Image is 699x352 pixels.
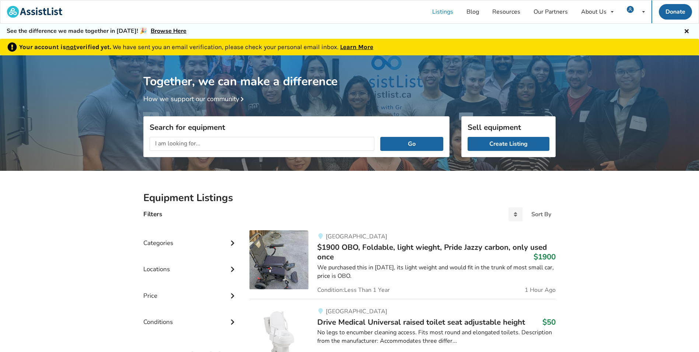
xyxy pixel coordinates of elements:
h4: Filters [143,210,162,218]
span: $1900 OBO, Foldable, light wieght, Pride Jazzy carbon, only used once [317,242,547,262]
u: not [66,43,76,51]
a: Donate [659,4,692,20]
h3: Search for equipment [150,122,443,132]
div: Categories [143,224,238,251]
a: Resources [486,0,527,23]
b: Your account is verified yet. [19,43,113,51]
span: Condition: Less Than 1 Year [317,287,390,293]
h3: $50 [542,317,556,327]
a: Listings [426,0,460,23]
h5: See the difference we made together in [DATE]! 🎉 [7,27,186,35]
img: mobility-$1900 obo, foldable, light wieght, pride jazzy carbon, only used once [249,230,308,289]
h3: Sell equipment [468,122,549,132]
span: Drive Medical Universal raised toilet seat adjustable height [317,317,525,327]
span: [GEOGRAPHIC_DATA] [326,307,387,315]
a: Our Partners [527,0,574,23]
h3: $1900 [534,252,556,262]
h1: Together, we can make a difference [143,55,556,89]
div: No legs to encumber cleaning access. Fits most round and elongated toilets. Description from the ... [317,328,556,345]
div: Sort By [531,211,551,217]
div: We purchased this in [DATE], its light weight and would fit in the trunk of most small car, price... [317,263,556,280]
div: Conditions [143,303,238,329]
input: I am looking for... [150,137,374,151]
a: Create Listing [468,137,549,151]
a: Browse Here [151,27,186,35]
img: assistlist-logo [7,6,62,18]
div: Locations [143,251,238,277]
a: mobility-$1900 obo, foldable, light wieght, pride jazzy carbon, only used once [GEOGRAPHIC_DATA]$... [249,230,556,299]
img: user icon [627,6,634,13]
div: About Us [581,9,607,15]
button: Go [380,137,443,151]
a: Learn More [340,43,373,51]
h2: Equipment Listings [143,191,556,204]
a: Blog [460,0,486,23]
span: 1 Hour Ago [525,287,556,293]
span: [GEOGRAPHIC_DATA] [326,232,387,241]
p: We have sent you an email verification, please check your personal email inbox. [19,42,373,52]
a: How we support our community [143,94,247,103]
div: Price [143,277,238,303]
